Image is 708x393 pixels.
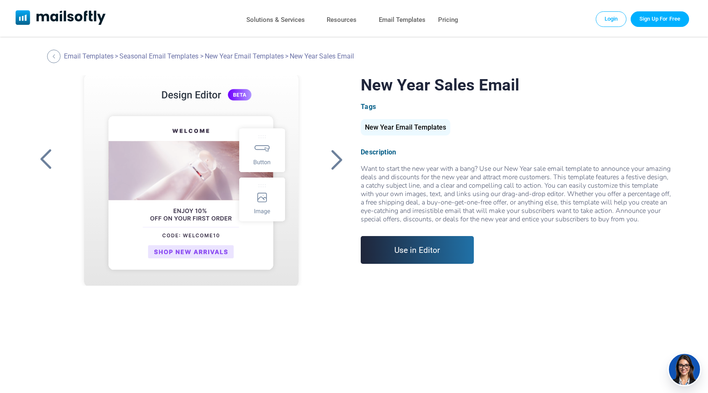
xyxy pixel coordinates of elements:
[379,14,425,26] a: Email Templates
[47,50,63,63] a: Back
[326,149,347,170] a: Back
[35,149,56,170] a: Back
[596,11,627,27] a: Login
[66,75,316,286] a: New Year Sales Email
[631,11,689,27] a: Trial
[361,127,450,130] a: New Year Email Templates
[361,75,673,94] h1: New Year Sales Email
[361,164,671,224] span: Want to start the new year with a bang? Use our New Year sale email template to announce your ama...
[361,236,474,264] a: Use in Editor
[438,14,458,26] a: Pricing
[361,119,450,135] div: New Year Email Templates
[119,52,198,60] a: Seasonal Email Templates
[205,52,284,60] a: New Year Email Templates
[361,148,673,156] div: Description
[16,10,106,27] a: Mailsoftly
[64,52,114,60] a: Email Templates
[246,14,305,26] a: Solutions & Services
[327,14,357,26] a: Resources
[361,103,673,111] div: Tags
